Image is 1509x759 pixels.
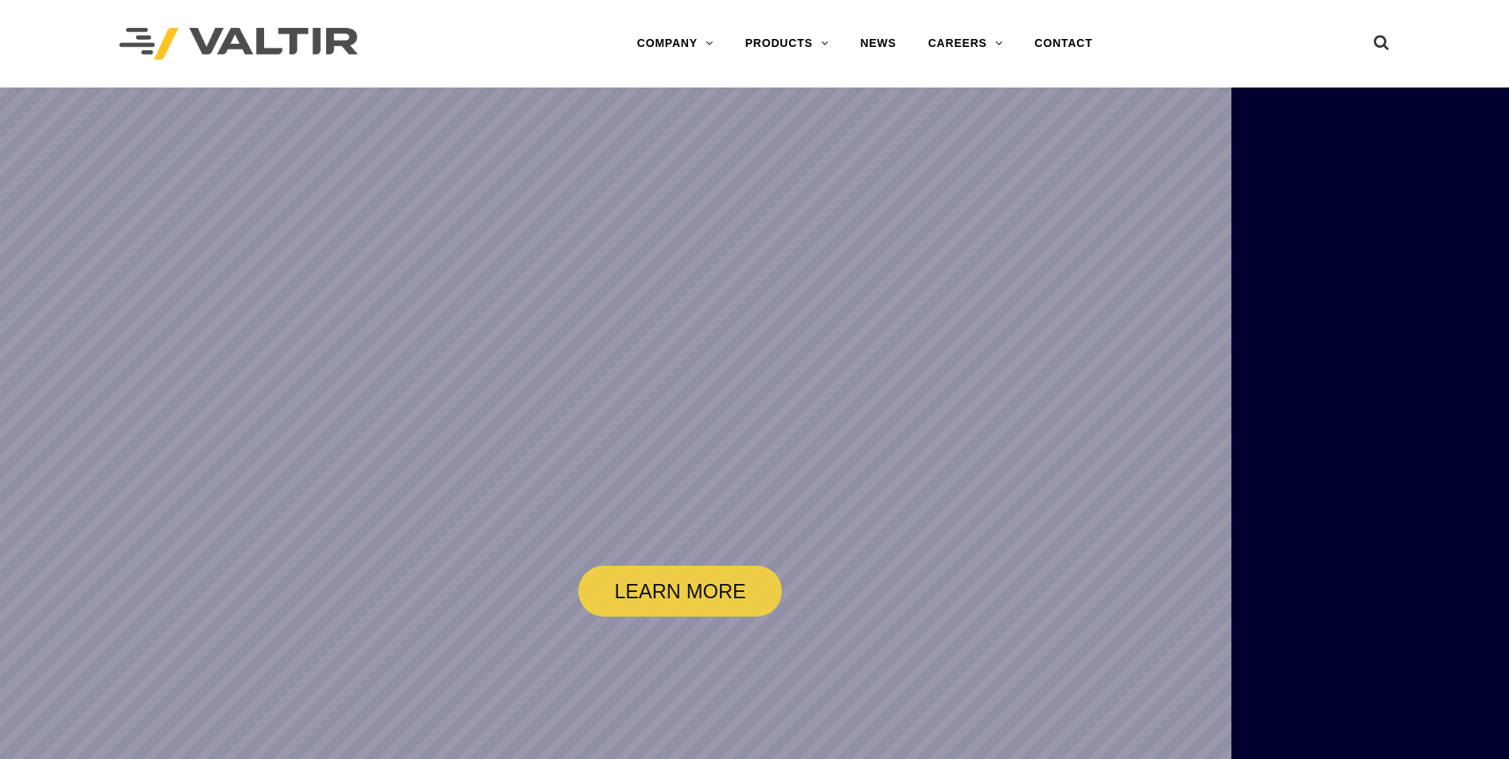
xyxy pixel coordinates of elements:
a: CONTACT [1019,28,1109,60]
a: COMPANY [621,28,729,60]
a: PRODUCTS [729,28,845,60]
a: NEWS [845,28,912,60]
a: CAREERS [912,28,1019,60]
img: Valtir [119,28,358,60]
a: LEARN MORE [578,566,782,617]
